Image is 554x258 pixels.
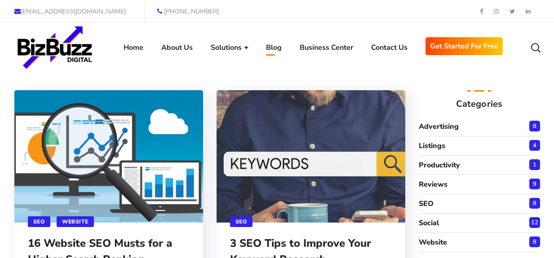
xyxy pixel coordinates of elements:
[157,7,219,16] a: [PHONE_NUMBER]
[362,23,417,72] a: Contact Us
[14,7,126,16] a: [EMAIL_ADDRESS][DOMAIN_NAME]
[371,41,408,54] span: Contact Us
[419,197,540,210] a: SEO
[291,23,362,72] a: Business Center
[456,98,503,110] span: Categories
[419,139,540,153] a: Listings
[211,41,248,54] span: Solutions
[152,23,202,72] a: About Us
[419,120,540,133] a: Advertising
[115,23,152,72] a: Home
[419,216,540,230] a: Social
[425,37,503,55] a: Get Started for Free
[419,178,540,191] a: Reviews
[124,41,143,54] span: Home
[300,41,353,54] span: Business Center
[202,23,257,72] a: Solutions
[257,23,291,72] a: Blog
[57,216,94,227] a: Website
[266,41,282,54] span: Blog
[161,41,193,54] span: About Us
[28,216,51,227] a: SEO
[430,39,498,53] span: Get Started for Free
[419,236,540,249] a: Website
[419,158,540,172] a: Productivity
[230,216,253,227] a: SEO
